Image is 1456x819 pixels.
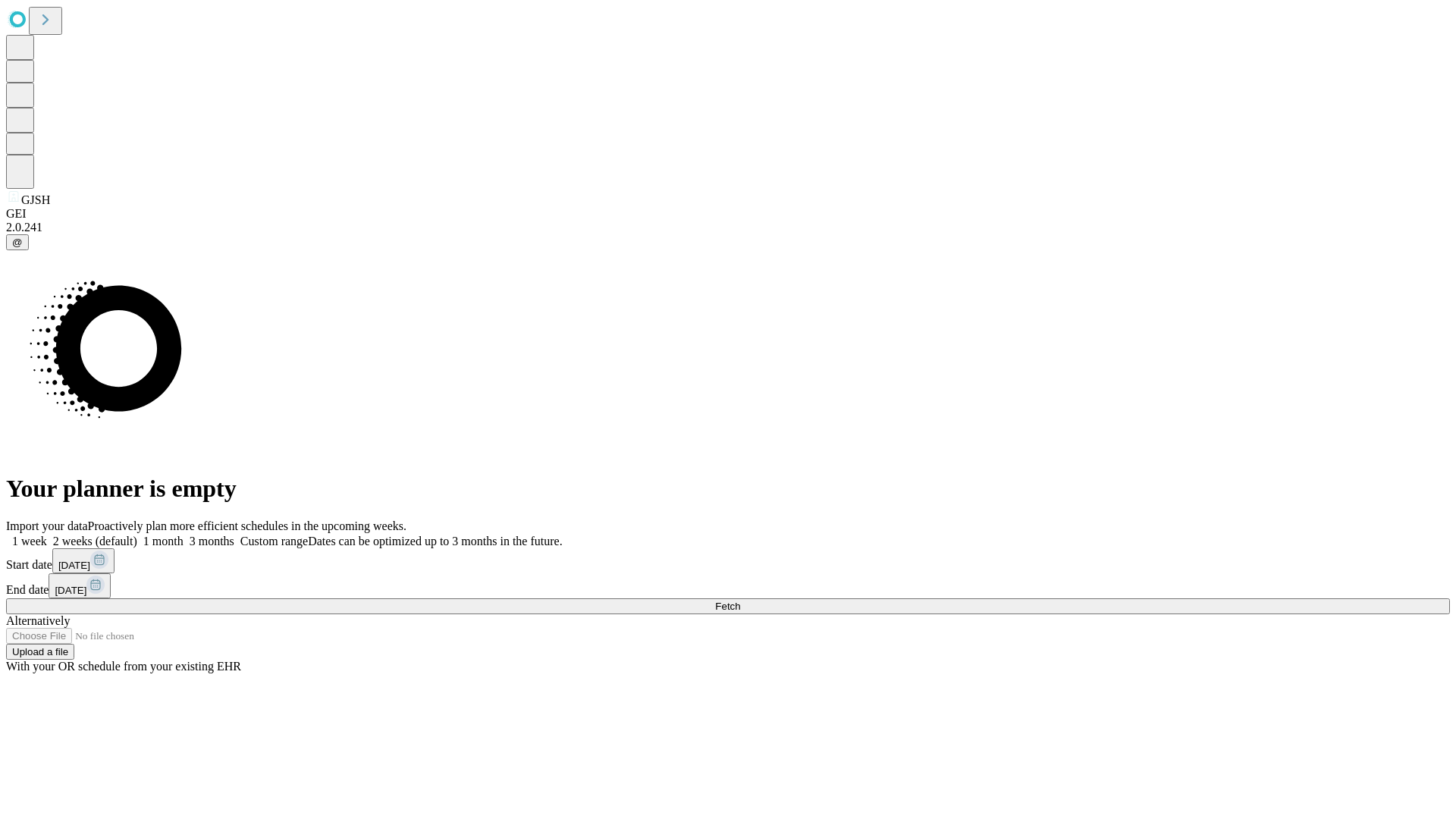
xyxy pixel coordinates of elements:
button: Upload a file [6,644,74,660]
span: Fetch [715,601,740,612]
span: @ [12,237,23,248]
span: 3 months [190,535,234,548]
span: 1 month [143,535,184,548]
span: Dates can be optimized up to 3 months in the future. [308,535,562,548]
div: GEI [6,207,1450,221]
span: [DATE] [55,585,86,596]
button: [DATE] [52,548,115,573]
span: 2 weeks (default) [53,535,137,548]
span: Proactively plan more efficient schedules in the upcoming weeks. [88,519,406,532]
span: [DATE] [58,560,90,571]
div: 2.0.241 [6,221,1450,234]
span: With your OR schedule from your existing EHR [6,660,241,673]
span: 1 week [12,535,47,548]
span: Alternatively [6,614,70,627]
span: Import your data [6,519,88,532]
span: GJSH [21,193,50,206]
button: Fetch [6,598,1450,614]
span: Custom range [240,535,308,548]
button: @ [6,234,29,250]
div: End date [6,573,1450,598]
h1: Your planner is empty [6,475,1450,503]
div: Start date [6,548,1450,573]
button: [DATE] [49,573,111,598]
